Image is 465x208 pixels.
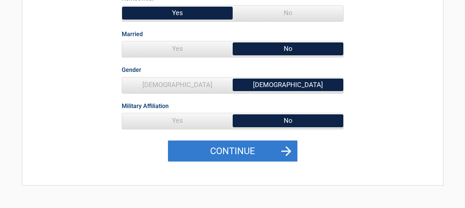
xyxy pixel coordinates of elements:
[233,6,343,20] span: No
[168,141,297,162] button: Continue
[122,77,233,92] span: [DEMOGRAPHIC_DATA]
[122,29,143,39] label: Married
[233,113,343,128] span: No
[122,65,141,75] label: Gender
[233,77,343,92] span: [DEMOGRAPHIC_DATA]
[122,101,169,111] label: Military Affiliation
[122,6,233,20] span: Yes
[122,113,233,128] span: Yes
[122,41,233,56] span: Yes
[233,41,343,56] span: No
